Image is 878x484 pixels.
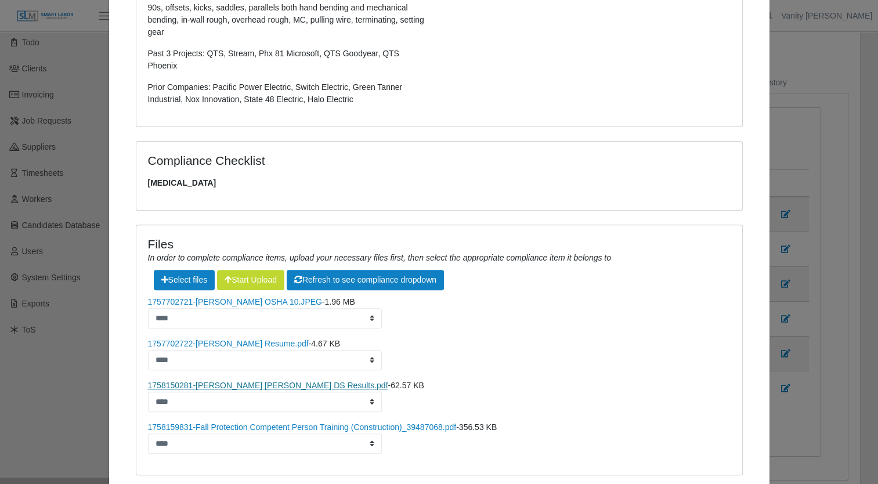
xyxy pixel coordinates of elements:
span: 4.67 KB [311,339,340,348]
h4: Compliance Checklist [148,153,530,168]
li: - [148,338,731,370]
a: 1757702722-[PERSON_NAME] Resume.pdf [148,339,309,348]
span: 1.96 MB [325,297,355,306]
li: - [148,380,731,412]
i: In order to complete compliance items, upload your necessary files first, then select the appropr... [148,253,611,262]
p: Prior Companies: Pacific Power Electric, Switch Electric, Green Tanner Industrial, Nox Innovation... [148,81,431,106]
li: - [148,421,731,454]
span: 356.53 KB [459,422,497,432]
a: 1758159831-Fall Protection Competent Person Training (Construction)_39487068.pdf [148,422,457,432]
a: 1758150281-[PERSON_NAME] [PERSON_NAME] DS Results.pdf [148,381,388,390]
span: Select files [154,270,215,290]
h4: Files [148,237,731,251]
span: [MEDICAL_DATA] [148,177,731,189]
button: Start Upload [217,270,284,290]
span: 62.57 KB [391,381,424,390]
p: Past 3 Projects: QTS, Stream, Phx 81 Microsoft, QTS Goodyear, QTS Phoenix [148,48,431,72]
a: 1757702721-[PERSON_NAME] OSHA 10.JPEG [148,297,322,306]
li: - [148,296,731,328]
button: Refresh to see compliance dropdown [287,270,444,290]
